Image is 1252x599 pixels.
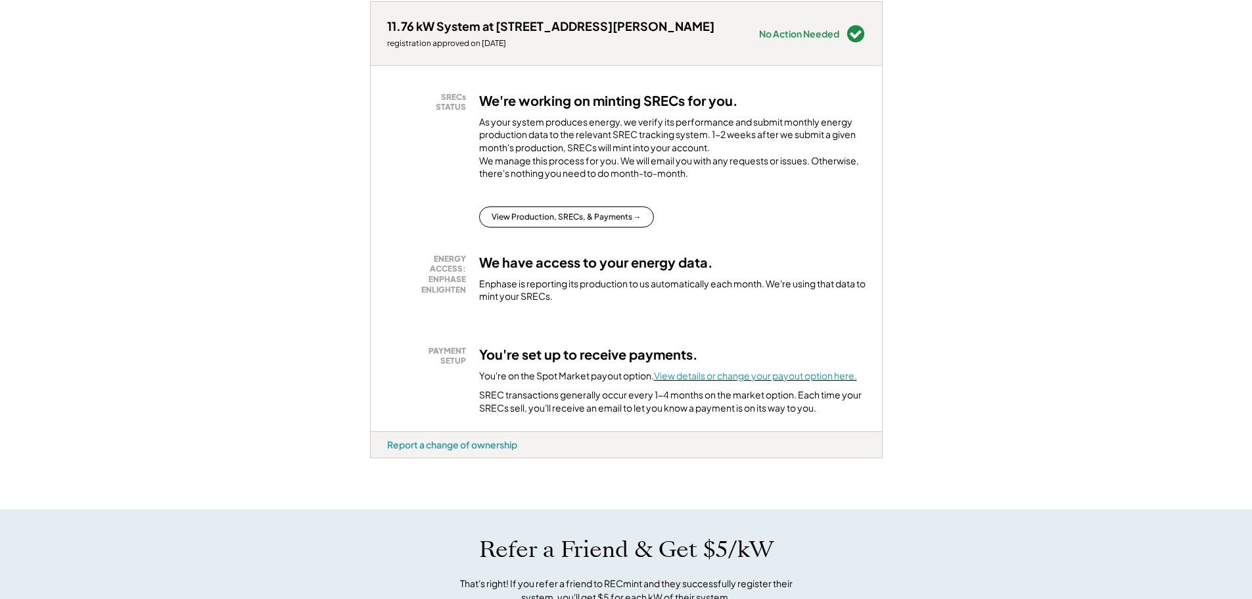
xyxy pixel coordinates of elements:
div: You're on the Spot Market payout option. [479,370,857,383]
h1: Refer a Friend & Get $5/kW [479,536,774,563]
div: Report a change of ownership [387,439,517,450]
a: View details or change your payout option here. [654,370,857,381]
div: Enphase is reporting its production to us automatically each month. We're using that data to mint... [479,277,866,303]
div: rmbgm26r - VA Distributed [370,458,419,464]
div: PAYMENT SETUP [394,346,466,366]
div: 11.76 kW System at [STREET_ADDRESS][PERSON_NAME] [387,18,714,34]
div: ENERGY ACCESS: ENPHASE ENLIGHTEN [394,254,466,295]
div: No Action Needed [759,29,839,38]
h3: You're set up to receive payments. [479,346,698,363]
div: As your system produces energy, we verify its performance and submit monthly energy production da... [479,116,866,187]
div: SREC transactions generally occur every 1-4 months on the market option. Each time your SRECs sel... [479,389,866,414]
h3: We're working on minting SRECs for you. [479,92,738,109]
div: SRECs STATUS [394,92,466,112]
div: registration approved on [DATE] [387,38,714,49]
h3: We have access to your energy data. [479,254,713,271]
button: View Production, SRECs, & Payments → [479,206,654,228]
